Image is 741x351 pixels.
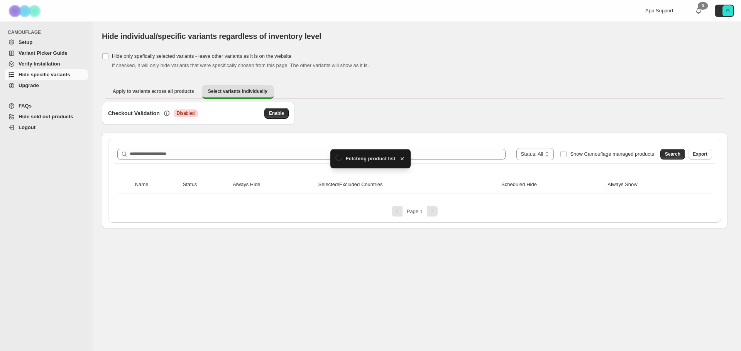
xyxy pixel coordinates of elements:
th: Always Show [605,176,697,193]
span: Apply to variants across all products [113,88,194,94]
h3: Checkout Validation [108,109,160,117]
button: Select variants individually [202,85,274,99]
a: Hide specific variants [5,69,88,80]
span: Export [693,151,707,157]
a: Variant Picker Guide [5,48,88,59]
div: Select variants individually [102,102,727,229]
span: If checked, it will only hide variants that were specifically chosen from this page. The other va... [112,62,369,68]
a: Upgrade [5,80,88,91]
span: Select variants individually [208,88,267,94]
th: Always Hide [230,176,316,193]
span: Hide individual/specific variants regardless of inventory level [102,32,321,40]
span: Hide sold out products [19,114,73,119]
text: O [726,8,730,13]
span: Enable [269,110,284,116]
button: Enable [264,108,289,119]
button: Export [688,149,712,160]
span: Search [665,151,680,157]
a: 0 [695,7,702,15]
span: Page 1 [407,208,423,214]
a: Setup [5,37,88,48]
a: Logout [5,122,88,133]
a: Verify Installation [5,59,88,69]
span: Variant Picker Guide [19,50,67,56]
span: Setup [19,39,32,45]
th: Selected/Excluded Countries [316,176,499,193]
button: Apply to variants across all products [107,85,200,97]
nav: Pagination [114,206,715,217]
span: Upgrade [19,82,39,88]
th: Status [181,176,231,193]
th: Name [133,176,181,193]
button: Avatar with initials O [715,5,734,17]
a: FAQs [5,101,88,111]
a: Hide sold out products [5,111,88,122]
span: FAQs [19,103,32,109]
th: Scheduled Hide [499,176,605,193]
div: 0 [698,2,708,10]
span: Avatar with initials O [722,5,733,16]
span: Show Camouflage managed products [570,151,654,157]
span: App Support [645,8,673,13]
span: Fetching product list [346,155,396,163]
span: Logout [19,124,36,130]
button: Search [660,149,685,160]
img: Camouflage [6,0,45,22]
span: Disabled [177,110,195,116]
span: Hide specific variants [19,72,70,77]
span: CAMOUFLAGE [8,29,89,35]
span: Hide only spefically selected variants - leave other variants as it is on the website [112,53,291,59]
span: Verify Installation [19,61,60,67]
